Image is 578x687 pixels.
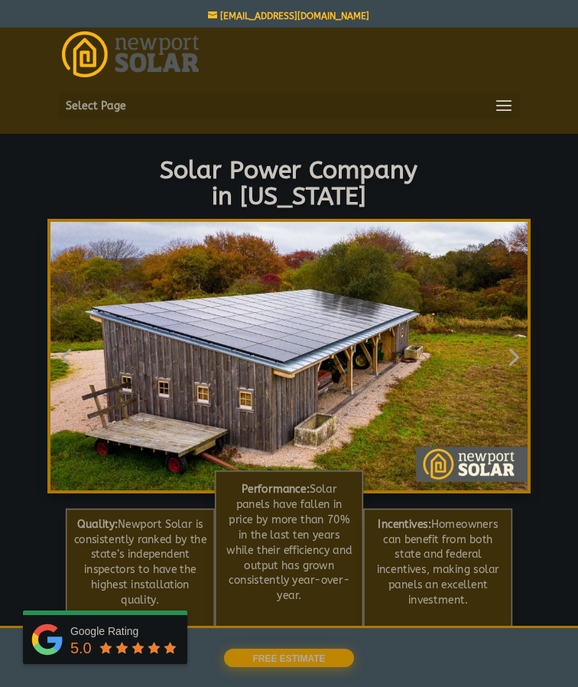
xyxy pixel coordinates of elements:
[267,469,272,474] a: 1
[280,469,285,474] a: 2
[62,31,200,77] img: Newport Solar | Solar Energy Optimized.
[378,517,431,530] strong: Incentives:
[306,469,311,474] a: 4
[50,222,528,490] img: Solar Modules: Roof Mounted
[252,653,325,664] span: FREE Estimate
[208,11,369,21] a: [EMAIL_ADDRESS][DOMAIN_NAME]
[66,97,126,115] span: Select Page
[70,640,92,656] span: 5.0
[293,469,298,474] a: 3
[73,517,206,606] span: Newport Solar is consistently ranked by the state’s independent inspectors to have the highest in...
[70,624,180,639] div: Google Rating
[242,483,310,496] b: Performance:
[371,516,505,608] p: Homeowners can benefit from both state and federal incentives, making solar panels an excellent i...
[226,481,353,603] p: Solar panels have fallen in price by more than 70% in the last ten years while their efficiency a...
[160,156,417,210] span: Solar Power Company in [US_STATE]
[77,517,118,530] strong: Quality:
